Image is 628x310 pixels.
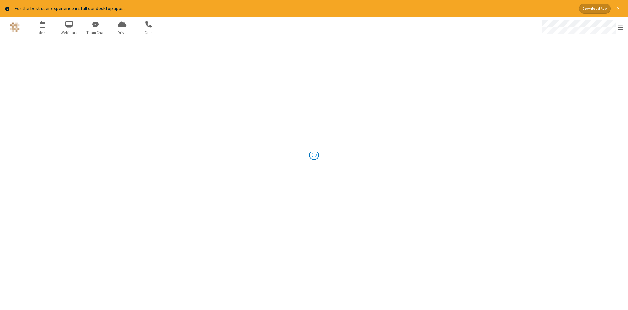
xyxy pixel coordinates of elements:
span: Meet [30,30,55,36]
span: Calls [136,30,161,36]
button: Close alert [613,4,623,14]
span: Webinars [57,30,81,36]
span: Drive [110,30,134,36]
div: Open menu [536,17,628,37]
span: Team Chat [83,30,108,36]
iframe: Chat [612,293,623,305]
img: QA Selenium DO NOT DELETE OR CHANGE [10,22,20,32]
div: For the best user experience install our desktop apps. [14,5,574,12]
button: Logo [2,17,27,37]
button: Download App [579,4,611,14]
